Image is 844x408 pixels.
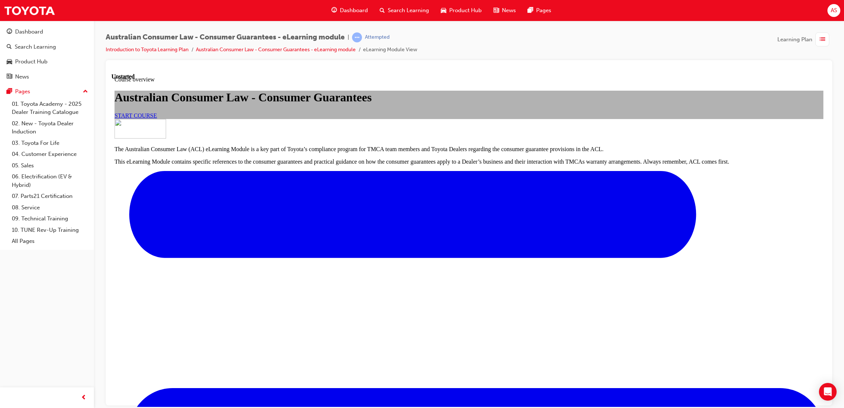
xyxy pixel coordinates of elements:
[7,88,12,95] span: pages-icon
[9,160,91,171] a: 05. Sales
[502,6,516,15] span: News
[3,39,45,45] a: START COURSE
[777,32,832,46] button: Learning Plan
[9,118,91,137] a: 02. New - Toyota Dealer Induction
[819,383,837,401] div: Open Intercom Messenger
[528,6,533,15] span: pages-icon
[9,149,91,160] a: 04. Customer Experience
[331,6,337,15] span: guage-icon
[3,24,91,85] button: DashboardSearch LearningProduct HubNews
[380,6,385,15] span: search-icon
[15,43,56,51] div: Search Learning
[9,224,91,236] a: 10. TUNE Rev-Up Training
[488,3,522,18] a: news-iconNews
[7,44,12,50] span: search-icon
[15,57,48,66] div: Product Hub
[196,46,356,53] a: Australian Consumer Law - Consumer Guarantees - eLearning module
[7,59,12,65] span: car-icon
[348,33,349,42] span: |
[3,40,91,54] a: Search Learning
[3,3,43,9] span: Course overview
[7,74,12,80] span: news-icon
[777,35,812,44] span: Learning Plan
[363,46,417,54] li: eLearning Module View
[365,34,390,41] div: Attempted
[9,171,91,191] a: 06. Electrification (EV & Hybrid)
[326,3,374,18] a: guage-iconDashboard
[831,6,837,15] span: AS
[9,191,91,202] a: 07. Parts21 Certification
[435,3,488,18] a: car-iconProduct Hub
[4,2,55,19] img: Trak
[493,6,499,15] span: news-icon
[3,70,91,84] a: News
[81,393,87,402] span: prev-icon
[388,6,429,15] span: Search Learning
[15,87,30,96] div: Pages
[3,85,712,92] p: This eLearning Module contains specific references to the consumer guarantees and practical guida...
[9,236,91,247] a: All Pages
[340,6,368,15] span: Dashboard
[374,3,435,18] a: search-iconSearch Learning
[9,98,91,118] a: 01. Toyota Academy - 2025 Dealer Training Catalogue
[3,73,712,79] p: The Australian Consumer Law (ACL) eLearning Module is a key part of Toyota’s compliance program f...
[536,6,551,15] span: Pages
[106,33,345,42] span: Australian Consumer Law - Consumer Guarantees - eLearning module
[3,55,91,69] a: Product Hub
[522,3,557,18] a: pages-iconPages
[15,28,43,36] div: Dashboard
[449,6,482,15] span: Product Hub
[9,137,91,149] a: 03. Toyota For Life
[3,85,91,98] button: Pages
[3,17,712,31] h1: Australian Consumer Law - Consumer Guarantees
[3,25,91,39] a: Dashboard
[820,35,825,44] span: list-icon
[15,73,29,81] div: News
[827,4,840,17] button: AS
[106,46,189,53] a: Introduction to Toyota Learning Plan
[7,29,12,35] span: guage-icon
[441,6,446,15] span: car-icon
[83,87,88,97] span: up-icon
[9,202,91,213] a: 08. Service
[9,213,91,224] a: 09. Technical Training
[352,32,362,42] span: learningRecordVerb_ATTEMPT-icon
